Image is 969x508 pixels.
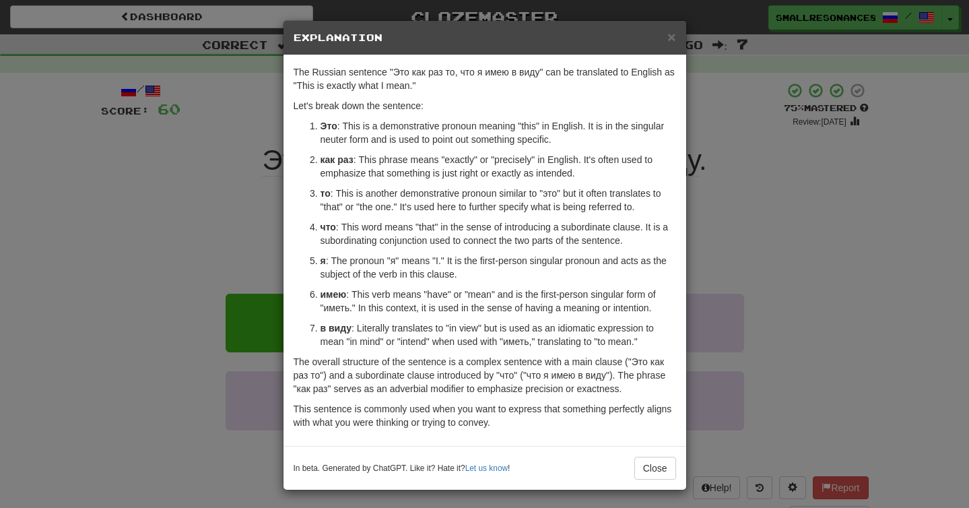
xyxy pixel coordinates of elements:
strong: то [321,188,331,199]
p: This sentence is commonly used when you want to express that something perfectly aligns with what... [294,402,676,429]
button: Close [634,457,676,480]
strong: как раз [321,154,354,165]
small: In beta. Generated by ChatGPT. Like it? Hate it? ! [294,463,510,474]
p: : Literally translates to "in view" but is used as an idiomatic expression to mean "in mind" or "... [321,321,676,348]
p: Let's break down the sentence: [294,99,676,113]
p: : This verb means "have" or "mean" and is the first-person singular form of "иметь." In this cont... [321,288,676,315]
button: Close [667,30,675,44]
h5: Explanation [294,31,676,44]
p: The Russian sentence "Это как раз то, что я имею в виду" can be translated to English as "This is... [294,65,676,92]
p: : This is another demonstrative pronoun similar to "это" but it often translates to "that" or "th... [321,187,676,214]
span: × [667,29,675,44]
strong: Это [321,121,337,131]
strong: имею [321,289,347,300]
a: Let us know [465,464,508,473]
p: The overall structure of the sentence is a complex sentence with a main clause ("Это как раз то")... [294,355,676,395]
p: : This is a demonstrative pronoun meaning "this" in English. It is in the singular neuter form an... [321,119,676,146]
strong: что [321,222,336,232]
p: : The pronoun "я" means "I." It is the first-person singular pronoun and acts as the subject of t... [321,254,676,281]
strong: я [321,255,326,266]
strong: в виду [321,323,352,334]
p: : This word means "that" in the sense of introducing a subordinate clause. It is a subordinating ... [321,220,676,247]
p: : This phrase means "exactly" or "precisely" in English. It's often used to emphasize that someth... [321,153,676,180]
